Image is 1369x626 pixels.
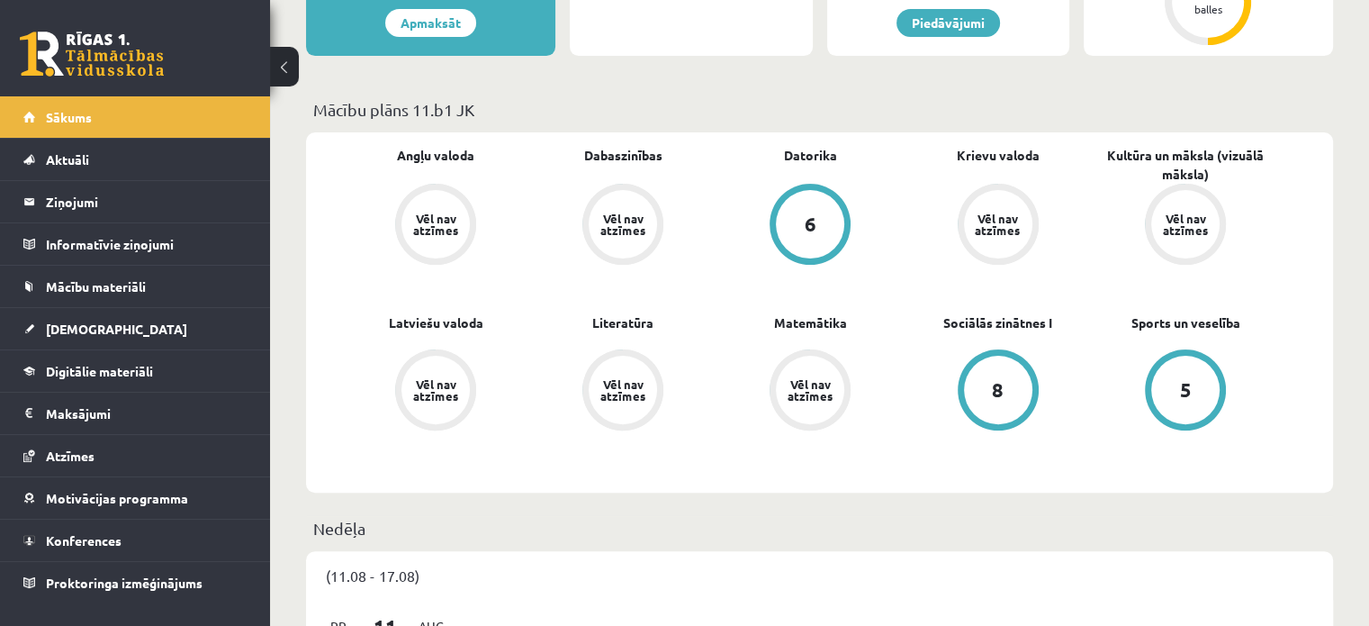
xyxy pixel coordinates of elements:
[1179,380,1191,400] div: 5
[46,575,203,591] span: Proktoringa izmēģinājums
[774,313,847,332] a: Matemātika
[1092,146,1279,184] a: Kultūra un māksla (vizuālā māksla)
[46,109,92,125] span: Sākums
[313,516,1326,540] p: Nedēļa
[784,146,837,165] a: Datorika
[46,448,95,464] span: Atzīmes
[805,214,816,234] div: 6
[943,313,1052,332] a: Sociālās zinātnes I
[46,151,89,168] span: Aktuāli
[896,9,1000,37] a: Piedāvājumi
[23,139,248,180] a: Aktuāli
[397,146,474,165] a: Angļu valoda
[46,223,248,265] legend: Informatīvie ziņojumi
[46,278,146,295] span: Mācību materiāli
[23,562,248,603] a: Proktoringa izmēģinājums
[598,378,648,402] div: Vēl nav atzīmes
[716,349,904,434] a: Vēl nav atzīmes
[389,313,483,332] a: Latviešu valoda
[1181,4,1235,14] div: balles
[1092,349,1279,434] a: 5
[992,380,1004,400] div: 8
[23,181,248,222] a: Ziņojumi
[46,532,122,549] span: Konferences
[23,350,248,392] a: Digitālie materiāli
[46,393,248,434] legend: Maksājumi
[529,184,716,268] a: Vēl nav atzīmes
[410,378,461,402] div: Vēl nav atzīmes
[385,9,476,37] a: Apmaksāt
[46,363,153,379] span: Digitālie materiāli
[957,146,1040,165] a: Krievu valoda
[23,520,248,561] a: Konferences
[23,393,248,434] a: Maksājumi
[1130,313,1239,332] a: Sports un veselība
[342,184,529,268] a: Vēl nav atzīmes
[46,490,188,506] span: Motivācijas programma
[584,146,662,165] a: Dabaszinības
[342,349,529,434] a: Vēl nav atzīmes
[46,321,187,337] span: [DEMOGRAPHIC_DATA]
[973,213,1023,236] div: Vēl nav atzīmes
[598,213,648,236] div: Vēl nav atzīmes
[23,477,248,519] a: Motivācijas programma
[23,96,248,138] a: Sākums
[20,32,164,77] a: Rīgas 1. Tālmācības vidusskola
[23,266,248,307] a: Mācību materiāli
[23,435,248,476] a: Atzīmes
[410,213,461,236] div: Vēl nav atzīmes
[313,97,1326,122] p: Mācību plāns 11.b1 JK
[905,184,1092,268] a: Vēl nav atzīmes
[1160,213,1211,236] div: Vēl nav atzīmes
[785,378,835,402] div: Vēl nav atzīmes
[46,181,248,222] legend: Ziņojumi
[23,223,248,265] a: Informatīvie ziņojumi
[905,349,1092,434] a: 8
[23,308,248,349] a: [DEMOGRAPHIC_DATA]
[529,349,716,434] a: Vēl nav atzīmes
[1092,184,1279,268] a: Vēl nav atzīmes
[716,184,904,268] a: 6
[306,551,1333,600] div: (11.08 - 17.08)
[592,313,653,332] a: Literatūra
